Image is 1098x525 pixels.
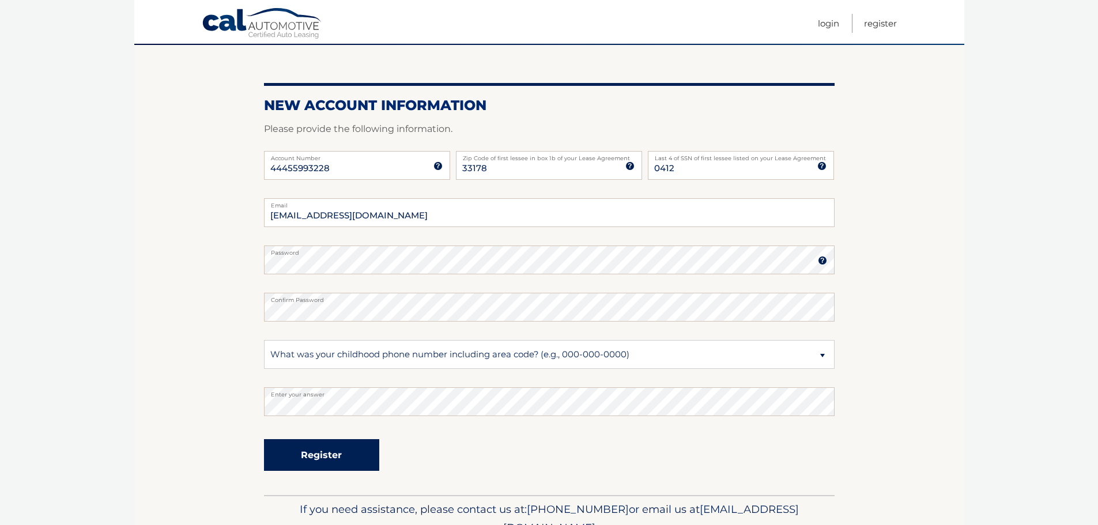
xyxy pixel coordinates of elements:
[648,151,834,160] label: Last 4 of SSN of first lessee listed on your Lease Agreement
[264,198,835,207] label: Email
[456,151,642,180] input: Zip Code
[264,151,450,180] input: Account Number
[264,198,835,227] input: Email
[433,161,443,171] img: tooltip.svg
[648,151,834,180] input: SSN or EIN (last 4 digits only)
[202,7,323,41] a: Cal Automotive
[264,97,835,114] h2: New Account Information
[264,151,450,160] label: Account Number
[264,387,835,396] label: Enter your answer
[456,151,642,160] label: Zip Code of first lessee in box 1b of your Lease Agreement
[817,161,827,171] img: tooltip.svg
[625,161,635,171] img: tooltip.svg
[264,293,835,302] label: Confirm Password
[264,121,835,137] p: Please provide the following information.
[264,439,379,471] button: Register
[864,14,897,33] a: Register
[264,245,835,255] label: Password
[818,14,839,33] a: Login
[527,503,629,516] span: [PHONE_NUMBER]
[818,256,827,265] img: tooltip.svg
